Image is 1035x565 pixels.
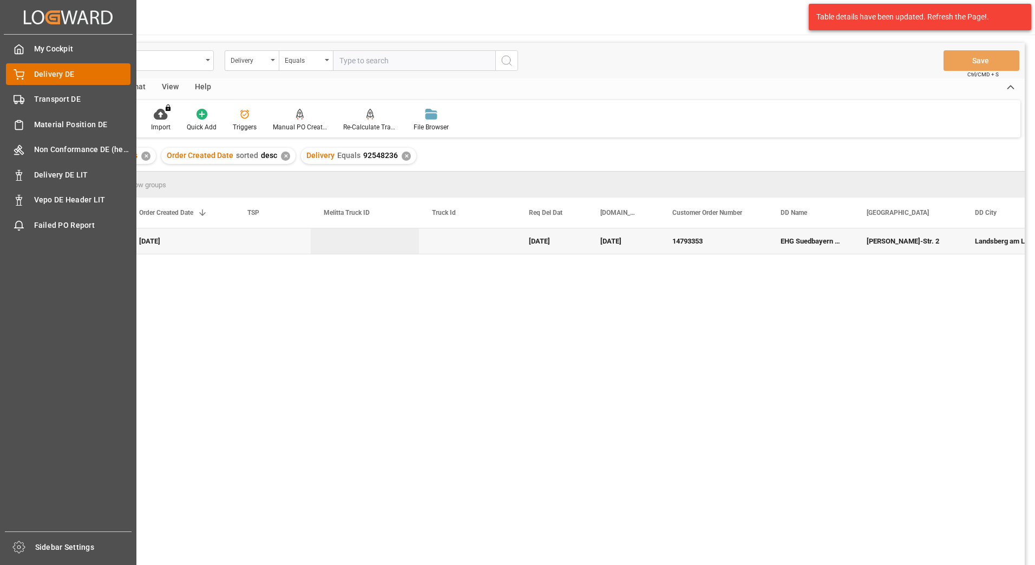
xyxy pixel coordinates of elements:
[6,189,130,211] a: Vepo DE Header LIT
[34,94,131,105] span: Transport DE
[236,151,258,160] span: sorted
[432,209,456,216] span: Truck Id
[285,53,322,65] div: Equals
[187,78,219,97] div: Help
[337,151,361,160] span: Equals
[167,151,233,160] span: Order Created Date
[34,119,131,130] span: Material Position DE
[768,228,854,254] div: EHG Suedbayern mbH
[6,114,130,135] a: Material Position DE
[306,151,335,160] span: Delivery
[343,122,397,132] div: Re-Calculate Transport Costs
[6,139,130,160] a: Non Conformance DE (header)
[187,122,217,132] div: Quick Add
[6,214,130,235] a: Failed PO Report
[261,151,277,160] span: desc
[781,209,807,216] span: DD Name
[672,209,742,216] span: Customer Order Number
[139,209,193,216] span: Order Created Date
[363,151,398,160] span: 92548236
[6,63,130,84] a: Delivery DE
[281,152,290,161] div: ✕
[516,228,587,254] div: [DATE]
[225,50,279,71] button: open menu
[34,169,131,181] span: Delivery DE LIT
[402,152,411,161] div: ✕
[6,89,130,110] a: Transport DE
[34,69,131,80] span: Delivery DE
[944,50,1019,71] button: Save
[587,228,659,254] div: [DATE]
[6,164,130,185] a: Delivery DE LIT
[333,50,495,71] input: Type to search
[854,228,962,254] div: [PERSON_NAME]-Str. 2
[975,209,997,216] span: DD City
[279,50,333,71] button: open menu
[414,122,449,132] div: File Browser
[273,122,327,132] div: Manual PO Creation
[126,228,234,254] div: [DATE]
[231,53,267,65] div: Delivery
[6,38,130,60] a: My Cockpit
[247,209,259,216] span: TSP
[324,209,370,216] span: Melitta Truck ID
[233,122,257,132] div: Triggers
[816,11,1016,23] div: Table details have been updated. Refresh the Page!.
[34,220,131,231] span: Failed PO Report
[34,194,131,206] span: Vepo DE Header LIT
[35,542,132,553] span: Sidebar Settings
[495,50,518,71] button: search button
[529,209,562,216] span: Req Del Dat
[34,144,131,155] span: Non Conformance DE (header)
[967,70,999,78] span: Ctrl/CMD + S
[659,228,768,254] div: 14793353
[34,43,131,55] span: My Cockpit
[154,78,187,97] div: View
[600,209,637,216] span: [DOMAIN_NAME] Dat
[141,152,150,161] div: ✕
[867,209,929,216] span: [GEOGRAPHIC_DATA]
